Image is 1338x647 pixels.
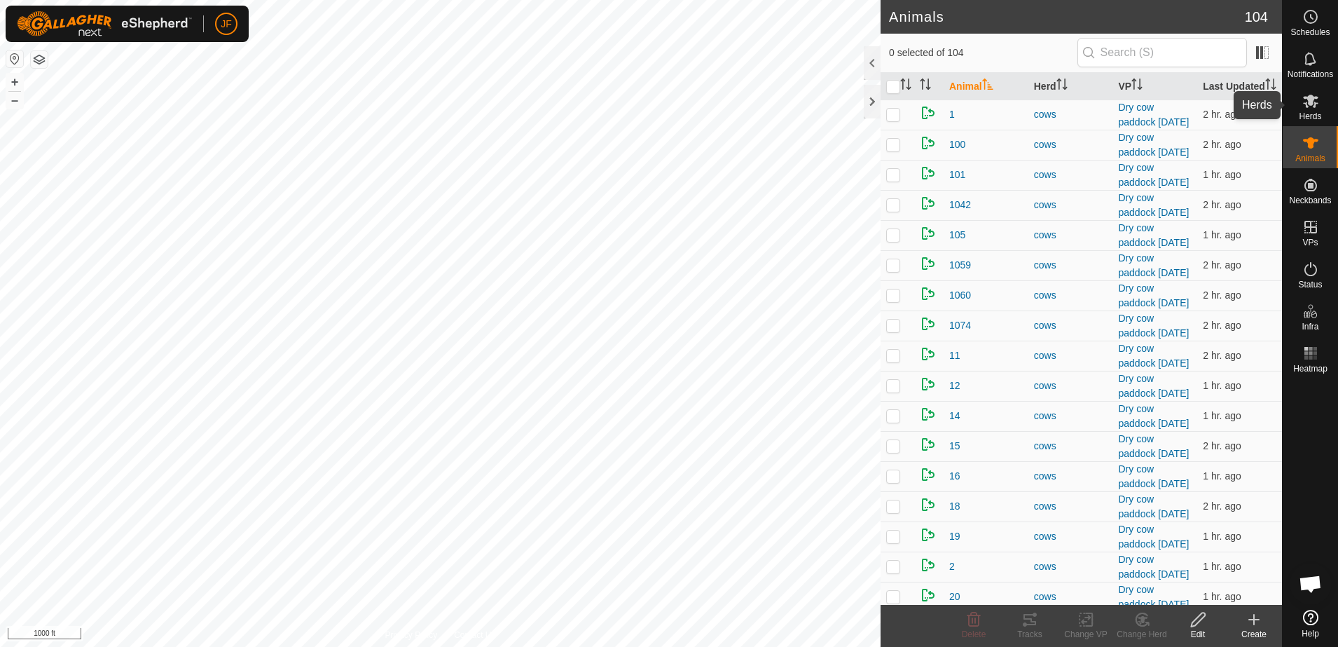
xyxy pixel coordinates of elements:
[1203,229,1241,240] span: Sep 13, 2025, 7:36 PM
[949,107,955,122] span: 1
[1119,403,1189,429] a: Dry cow paddock [DATE]
[6,50,23,67] button: Reset Map
[1034,439,1108,454] div: cows
[1265,81,1276,92] p-sorticon: Activate to sort
[1197,73,1282,100] th: Last Updated
[1034,469,1108,484] div: cows
[1028,73,1113,100] th: Herd
[454,629,495,641] a: Contact Us
[962,629,986,639] span: Delete
[1119,192,1189,218] a: Dry cow paddock [DATE]
[6,74,23,90] button: +
[1293,365,1327,373] span: Heatmap
[920,346,937,362] img: returning on
[1203,561,1241,572] span: Sep 13, 2025, 7:36 PM
[949,439,960,454] span: 15
[920,195,937,212] img: returning on
[1034,137,1108,152] div: cows
[920,376,937,393] img: returning on
[1226,628,1282,641] div: Create
[1119,313,1189,339] a: Dry cow paddock [DATE]
[1077,38,1247,67] input: Search (S)
[949,590,960,604] span: 20
[920,436,937,453] img: returning on
[949,469,960,484] span: 16
[889,8,1245,25] h2: Animals
[949,168,965,182] span: 101
[1056,81,1068,92] p-sorticon: Activate to sort
[1203,350,1241,361] span: Sep 13, 2025, 7:22 PM
[1034,228,1108,243] div: cows
[1289,196,1331,205] span: Neckbands
[1203,410,1241,421] span: Sep 13, 2025, 7:36 PM
[1203,109,1241,120] span: Sep 13, 2025, 7:22 PM
[949,137,965,152] span: 100
[1119,554,1189,580] a: Dry cow paddock [DATE]
[920,496,937,513] img: returning on
[1034,258,1108,273] div: cows
[1170,628,1226,641] div: Edit
[1299,112,1321,121] span: Herds
[1283,604,1338,643] a: Help
[1302,322,1318,331] span: Infra
[1203,199,1241,210] span: Sep 13, 2025, 7:22 PM
[1119,524,1189,550] a: Dry cow paddock [DATE]
[1034,348,1108,363] div: cows
[1203,290,1241,301] span: Sep 13, 2025, 7:22 PM
[1119,132,1189,158] a: Dry cow paddock [DATE]
[1295,154,1325,163] span: Animals
[949,379,960,393] span: 12
[1119,584,1189,610] a: Dry cow paddock [DATE]
[1119,493,1189,519] a: Dry cow paddock [DATE]
[1203,470,1241,482] span: Sep 13, 2025, 7:36 PM
[1034,409,1108,423] div: cows
[1034,499,1108,514] div: cows
[982,81,993,92] p-sorticon: Activate to sort
[1131,81,1143,92] p-sorticon: Activate to sort
[1302,629,1319,638] span: Help
[1203,320,1241,331] span: Sep 13, 2025, 7:22 PM
[17,11,192,36] img: Gallagher Logo
[1119,282,1189,308] a: Dry cow paddock [DATE]
[1119,162,1189,188] a: Dry cow paddock [DATE]
[1203,259,1241,271] span: Sep 13, 2025, 7:22 PM
[31,51,48,68] button: Map Layers
[1034,318,1108,333] div: cows
[1290,28,1330,36] span: Schedules
[1203,169,1241,180] span: Sep 13, 2025, 7:36 PM
[949,499,960,514] span: 18
[889,46,1077,60] span: 0 selected of 104
[1119,433,1189,459] a: Dry cow paddock [DATE]
[221,17,232,32] span: JF
[1119,102,1189,128] a: Dry cow paddock [DATE]
[1203,440,1241,451] span: Sep 13, 2025, 7:22 PM
[1114,628,1170,641] div: Change Herd
[1203,591,1241,602] span: Sep 13, 2025, 7:36 PM
[1203,380,1241,391] span: Sep 13, 2025, 7:36 PM
[1034,379,1108,393] div: cows
[920,81,931,92] p-sorticon: Activate to sort
[920,135,937,151] img: returning on
[920,526,937,543] img: returning on
[1034,288,1108,303] div: cows
[1302,238,1318,247] span: VPs
[920,255,937,272] img: returning on
[1119,463,1189,489] a: Dry cow paddock [DATE]
[1298,280,1322,289] span: Status
[900,81,911,92] p-sorticon: Activate to sort
[1203,139,1241,150] span: Sep 13, 2025, 7:22 PM
[949,288,971,303] span: 1060
[1034,198,1108,212] div: cows
[1245,6,1268,27] span: 104
[1002,628,1058,641] div: Tracks
[1034,529,1108,544] div: cows
[920,315,937,332] img: returning on
[920,104,937,121] img: returning on
[1119,343,1189,369] a: Dry cow paddock [DATE]
[1119,373,1189,399] a: Dry cow paddock [DATE]
[949,198,971,212] span: 1042
[920,285,937,302] img: returning on
[949,258,971,273] span: 1059
[1034,559,1108,574] div: cows
[1058,628,1114,641] div: Change VP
